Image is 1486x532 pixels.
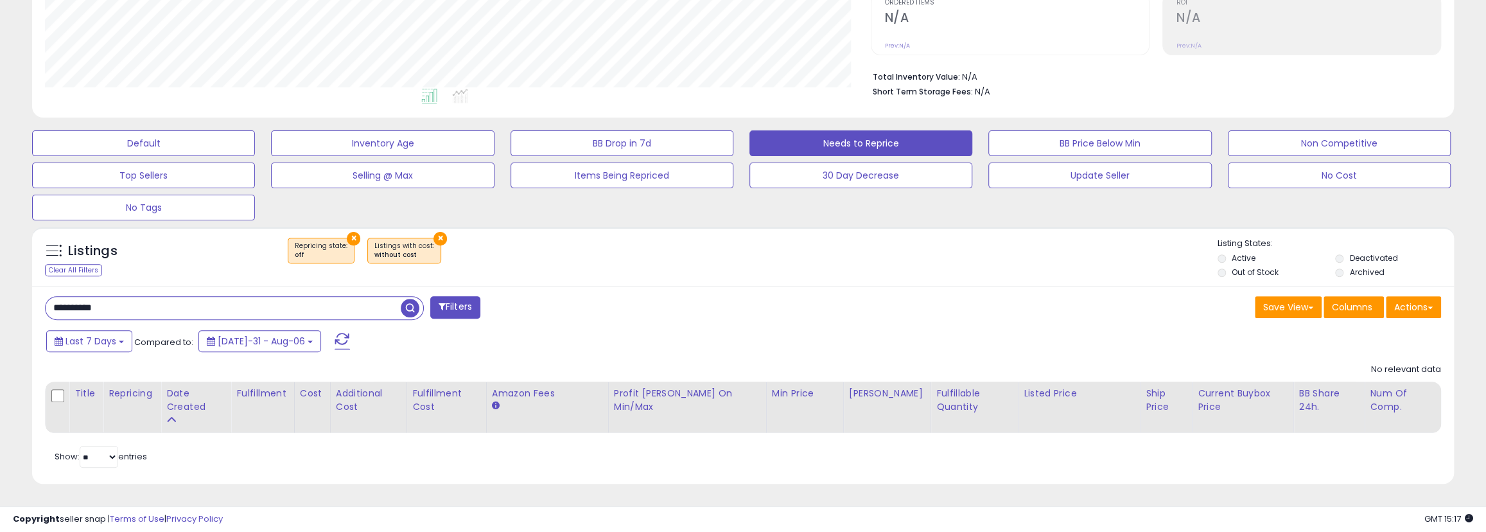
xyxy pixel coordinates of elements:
[614,387,761,414] div: Profit [PERSON_NAME] on Min/Max
[936,387,1013,414] div: Fulfillable Quantity
[433,232,447,245] button: ×
[1332,301,1372,314] span: Columns
[1218,238,1454,250] p: Listing States:
[68,242,118,260] h5: Listings
[55,450,147,463] span: Show: entries
[1371,364,1441,376] div: No relevant data
[1255,296,1322,318] button: Save View
[134,336,193,348] span: Compared to:
[1176,10,1440,28] h2: N/A
[849,387,925,400] div: [PERSON_NAME]
[430,296,480,319] button: Filters
[885,10,1149,28] h2: N/A
[1324,296,1384,318] button: Columns
[66,335,116,348] span: Last 7 Days
[511,130,733,156] button: BB Drop in 7d
[988,130,1211,156] button: BB Price Below Min
[271,130,494,156] button: Inventory Age
[236,387,288,400] div: Fulfillment
[1349,267,1384,278] label: Archived
[336,387,401,414] div: Additional Cost
[492,387,603,400] div: Amazon Fees
[1146,387,1187,414] div: Ship Price
[492,400,500,412] small: Amazon Fees.
[1349,253,1397,263] label: Deactivated
[13,513,60,525] strong: Copyright
[1232,253,1255,263] label: Active
[295,241,347,260] span: Repricing state :
[873,68,1431,84] li: N/A
[347,232,360,245] button: ×
[1424,513,1473,525] span: 2025-08-14 15:17 GMT
[218,335,305,348] span: [DATE]-31 - Aug-06
[988,163,1211,188] button: Update Seller
[166,387,225,414] div: Date Created
[13,513,223,526] div: seller snap | |
[1299,387,1359,414] div: BB Share 24h.
[412,387,481,414] div: Fulfillment Cost
[46,330,132,352] button: Last 7 Days
[45,264,102,276] div: Clear All Filters
[1386,296,1441,318] button: Actions
[1232,267,1279,278] label: Out of Stock
[885,42,910,49] small: Prev: N/A
[1176,42,1202,49] small: Prev: N/A
[110,513,164,525] a: Terms of Use
[198,330,321,352] button: [DATE]-31 - Aug-06
[109,387,155,400] div: Repricing
[1370,387,1435,414] div: Num of Comp.
[74,387,98,400] div: Title
[749,163,972,188] button: 30 Day Decrease
[295,251,347,260] div: off
[32,130,255,156] button: Default
[873,86,973,97] b: Short Term Storage Fees:
[374,241,434,260] span: Listings with cost :
[1228,163,1451,188] button: No Cost
[32,195,255,220] button: No Tags
[1198,387,1288,414] div: Current Buybox Price
[772,387,838,400] div: Min Price
[749,130,972,156] button: Needs to Reprice
[166,513,223,525] a: Privacy Policy
[271,163,494,188] button: Selling @ Max
[511,163,733,188] button: Items Being Repriced
[873,71,960,82] b: Total Inventory Value:
[608,382,766,433] th: The percentage added to the cost of goods (COGS) that forms the calculator for Min & Max prices.
[1024,387,1135,400] div: Listed Price
[32,163,255,188] button: Top Sellers
[300,387,325,400] div: Cost
[1228,130,1451,156] button: Non Competitive
[975,85,990,98] span: N/A
[374,251,434,260] div: without cost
